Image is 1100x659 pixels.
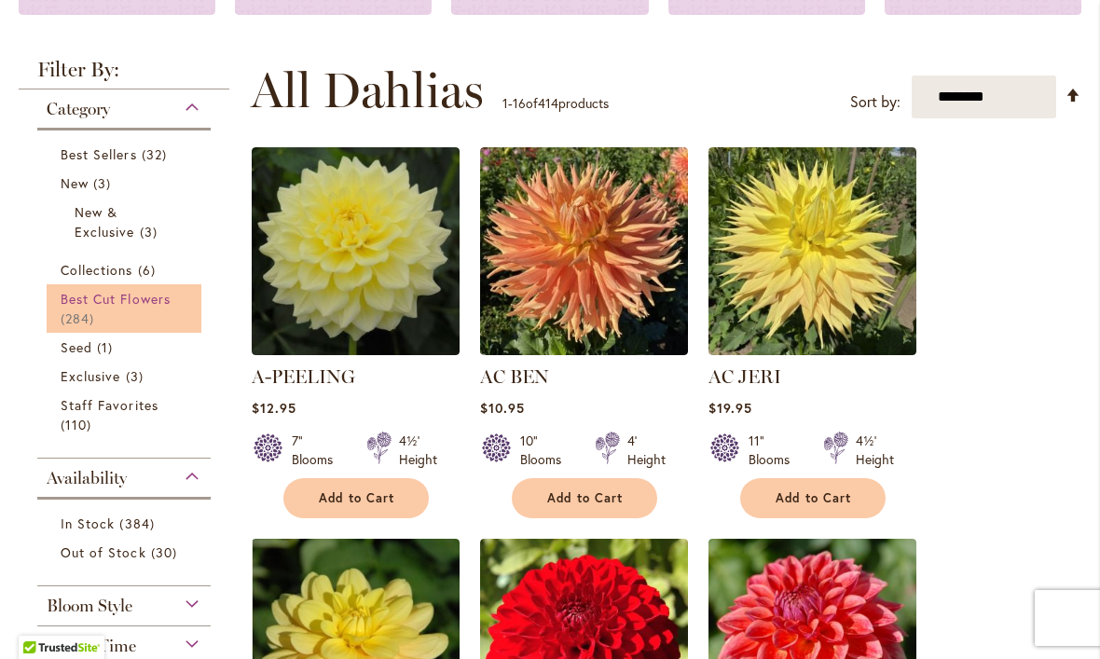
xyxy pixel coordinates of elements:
a: New [61,173,192,193]
span: $12.95 [252,399,296,417]
a: Best Cut Flowers [61,289,192,328]
span: 30 [151,542,182,562]
a: Out of Stock 30 [61,542,192,562]
div: 10" Blooms [520,432,572,469]
span: 6 [138,260,160,280]
span: All Dahlias [251,62,484,118]
a: AC BEN [480,341,688,359]
iframe: Launch Accessibility Center [14,593,66,645]
a: Collections [61,260,192,280]
span: Add to Cart [319,490,395,506]
span: 110 [61,415,96,434]
a: Staff Favorites [61,395,192,434]
a: Exclusive [61,366,192,386]
button: Add to Cart [740,478,886,518]
div: 4½' Height [856,432,894,469]
span: 284 [61,309,99,328]
span: Availability [47,468,127,488]
span: Out of Stock [61,543,146,561]
button: Add to Cart [283,478,429,518]
a: A-Peeling [252,341,460,359]
strong: Filter By: [19,60,229,89]
span: 414 [538,94,558,112]
span: In Stock [61,515,115,532]
a: Seed [61,337,192,357]
span: 3 [93,173,116,193]
span: Seed [61,338,92,356]
span: Add to Cart [547,490,624,506]
a: Best Sellers [61,144,192,164]
a: In Stock 384 [61,514,192,533]
span: Best Sellers [61,145,137,163]
img: AC Jeri [708,147,916,355]
img: AC BEN [480,147,688,355]
span: 1 [502,94,508,112]
img: A-Peeling [252,147,460,355]
span: New & Exclusive [75,203,134,240]
div: 11" Blooms [749,432,801,469]
div: 4½' Height [399,432,437,469]
span: 3 [140,222,162,241]
span: Category [47,99,110,119]
div: 4' Height [627,432,666,469]
span: $10.95 [480,399,525,417]
label: Sort by: [850,85,901,119]
span: 1 [97,337,117,357]
span: Collections [61,261,133,279]
button: Add to Cart [512,478,657,518]
span: New [61,174,89,192]
a: New &amp; Exclusive [75,202,178,241]
span: 32 [142,144,172,164]
div: 7" Blooms [292,432,344,469]
span: 384 [119,514,158,533]
span: 16 [513,94,526,112]
a: AC Jeri [708,341,916,359]
span: Add to Cart [776,490,852,506]
a: AC BEN [480,365,549,388]
span: Staff Favorites [61,396,158,414]
p: - of products [502,89,609,118]
span: $19.95 [708,399,752,417]
a: AC JERI [708,365,781,388]
span: 3 [126,366,148,386]
span: Exclusive [61,367,120,385]
span: Bloom Style [47,596,132,616]
a: A-PEELING [252,365,355,388]
span: Best Cut Flowers [61,290,171,308]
